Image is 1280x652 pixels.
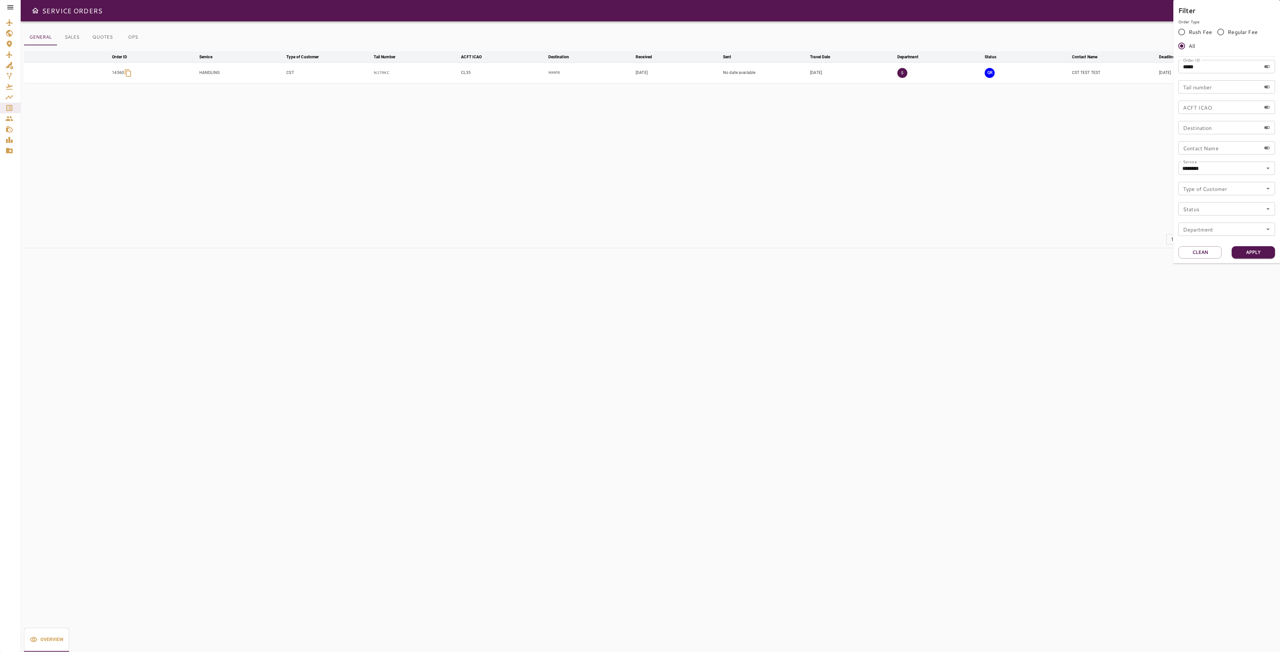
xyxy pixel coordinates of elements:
button: Clean [1178,246,1222,259]
div: rushFeeOrder [1178,25,1275,53]
button: Open [1263,225,1273,234]
span: Rush Fee [1189,28,1212,36]
button: Apply [1232,246,1275,259]
button: Open [1263,204,1273,214]
p: Order Type [1178,19,1275,25]
label: Order ID [1183,57,1200,63]
button: Open [1263,164,1273,173]
h6: Filter [1178,5,1275,16]
button: Open [1263,184,1273,193]
label: Service [1183,159,1197,164]
span: Regular Fee [1228,28,1258,36]
span: All [1189,42,1195,50]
